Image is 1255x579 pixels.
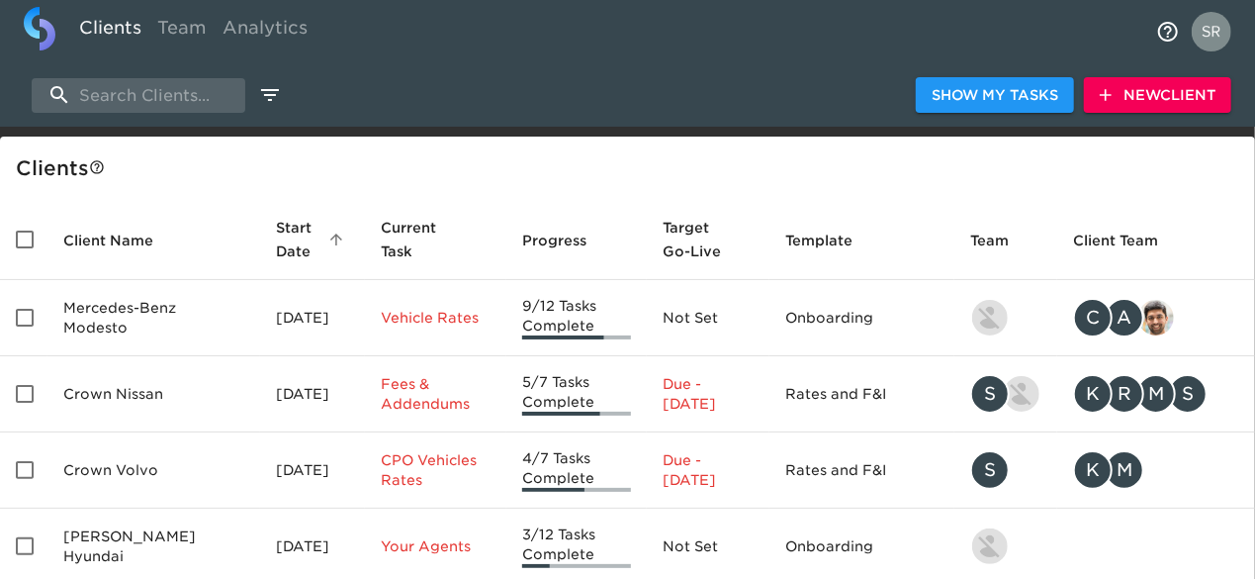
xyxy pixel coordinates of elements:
td: Rates and F&I [769,356,954,433]
input: search [32,78,245,113]
img: logo [24,7,55,50]
td: Mercedes-Benz Modesto [47,280,260,356]
button: notifications [1144,8,1192,55]
td: 5/7 Tasks Complete [506,356,647,433]
span: Team [970,229,1034,252]
a: Analytics [215,7,315,55]
button: NewClient [1084,77,1231,114]
p: CPO Vehicles Rates [381,450,492,490]
img: kevin.lo@roadster.com [972,300,1008,336]
p: Fees & Addendums [381,374,492,414]
div: K [1073,450,1113,490]
p: Due - [DATE] [663,450,754,490]
button: Show My Tasks [916,77,1074,114]
a: Team [149,7,215,55]
p: Vehicle Rates [381,308,492,328]
span: Target Go-Live [663,216,754,263]
svg: This is a list of all of your clients and clients shared with you [89,159,105,175]
div: savannah@roadster.com [970,450,1041,490]
div: kwilson@crowncars.com, mcooley@crowncars.com [1073,450,1239,490]
div: clayton.mandel@roadster.com, angelique.nurse@roadster.com, sandeep@simplemnt.com [1073,298,1239,338]
td: [DATE] [260,433,365,509]
div: K [1073,374,1113,414]
img: kevin.lo@roadster.com [972,529,1008,564]
button: edit [253,78,287,112]
div: C [1073,298,1113,338]
span: Template [785,229,878,252]
span: Show My Tasks [932,83,1058,108]
td: [DATE] [260,280,365,356]
p: Your Agents [381,536,492,556]
div: M [1105,450,1144,490]
div: kevin.lo@roadster.com [970,298,1041,338]
div: savannah@roadster.com, austin@roadster.com [970,374,1041,414]
span: New Client [1100,83,1215,108]
a: Clients [71,7,149,55]
span: This is the next Task in this Hub that should be completed [381,216,466,263]
div: S [970,450,1010,490]
div: kwilson@crowncars.com, rrobins@crowncars.com, mcooley@crowncars.com, sparent@crowncars.com [1073,374,1239,414]
td: [DATE] [260,356,365,433]
span: Start Date [276,216,349,263]
div: M [1136,374,1176,414]
span: Client Team [1073,229,1184,252]
td: Rates and F&I [769,433,954,509]
p: Due - [DATE] [663,374,754,414]
td: Onboarding [769,280,954,356]
span: Calculated based on the start date and the duration of all Tasks contained in this Hub. [663,216,728,263]
img: austin@roadster.com [1004,376,1039,412]
td: Not Set [647,280,769,356]
td: 4/7 Tasks Complete [506,433,647,509]
span: Progress [522,229,612,252]
div: kevin.lo@roadster.com [970,527,1041,566]
td: 9/12 Tasks Complete [506,280,647,356]
span: Current Task [381,216,492,263]
div: A [1105,298,1144,338]
div: R [1105,374,1144,414]
img: Profile [1192,12,1231,51]
td: Crown Nissan [47,356,260,433]
div: S [1168,374,1208,414]
td: Crown Volvo [47,433,260,509]
span: Client Name [63,229,179,252]
div: Client s [16,152,1247,184]
div: S [970,374,1010,414]
img: sandeep@simplemnt.com [1138,300,1174,336]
